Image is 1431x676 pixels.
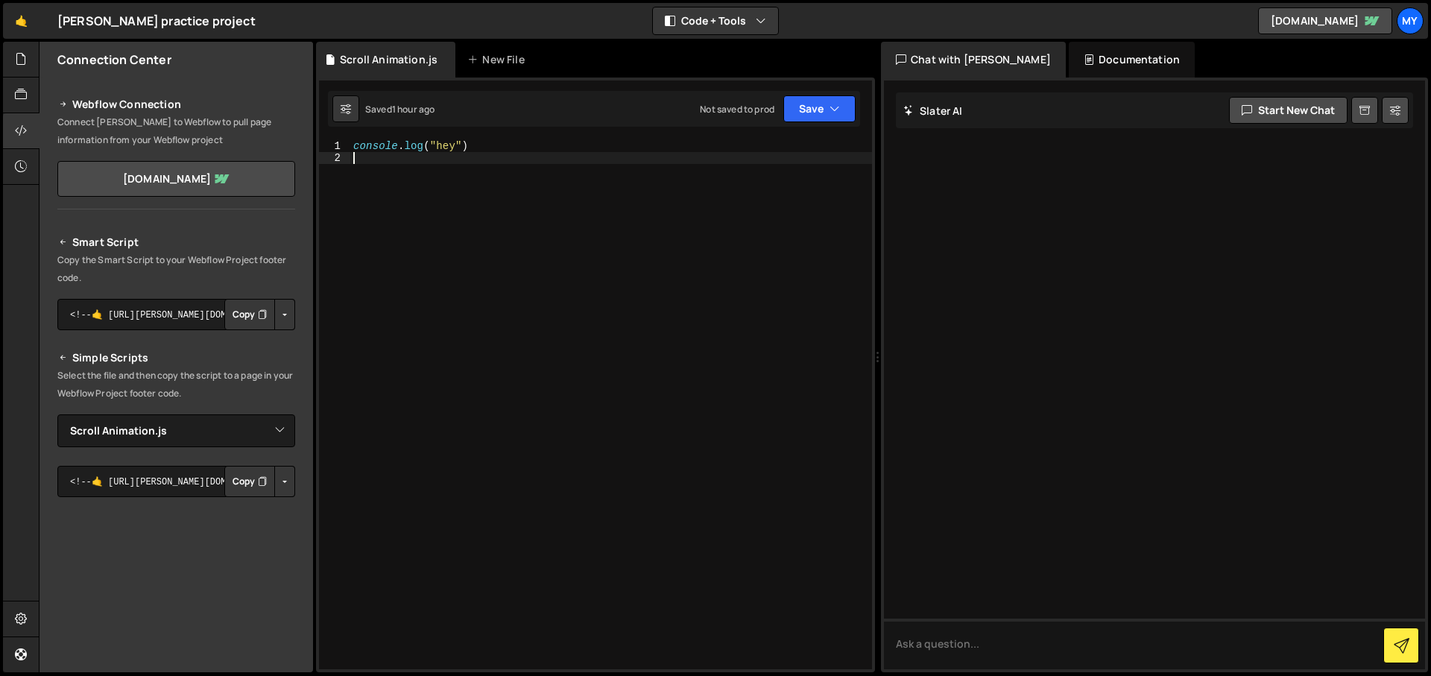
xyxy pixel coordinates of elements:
[319,152,350,164] div: 2
[57,161,295,197] a: [DOMAIN_NAME]
[224,299,275,330] button: Copy
[57,113,295,149] p: Connect [PERSON_NAME] to Webflow to pull page information from your Webflow project
[340,52,437,67] div: Scroll Animation.js
[881,42,1066,78] div: Chat with [PERSON_NAME]
[1229,97,1348,124] button: Start new chat
[57,233,295,251] h2: Smart Script
[57,12,256,30] div: [PERSON_NAME] practice project
[467,52,530,67] div: New File
[57,299,295,330] textarea: <!--🤙 [URL][PERSON_NAME][DOMAIN_NAME]> <script>document.addEventListener("DOMContentLoaded", func...
[1397,7,1424,34] a: My
[57,51,171,68] h2: Connection Center
[224,466,275,497] button: Copy
[700,103,774,116] div: Not saved to prod
[57,466,295,497] textarea: <!--🤙 [URL][PERSON_NAME][DOMAIN_NAME]> <script>document.addEventListener("DOMContentLoaded", func...
[783,95,856,122] button: Save
[224,299,295,330] div: Button group with nested dropdown
[319,140,350,152] div: 1
[392,103,435,116] div: 1 hour ago
[365,103,435,116] div: Saved
[903,104,963,118] h2: Slater AI
[1258,7,1392,34] a: [DOMAIN_NAME]
[3,3,40,39] a: 🤙
[224,466,295,497] div: Button group with nested dropdown
[57,349,295,367] h2: Simple Scripts
[57,522,297,656] iframe: YouTube video player
[57,251,295,287] p: Copy the Smart Script to your Webflow Project footer code.
[1069,42,1195,78] div: Documentation
[653,7,778,34] button: Code + Tools
[57,95,295,113] h2: Webflow Connection
[57,367,295,402] p: Select the file and then copy the script to a page in your Webflow Project footer code.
